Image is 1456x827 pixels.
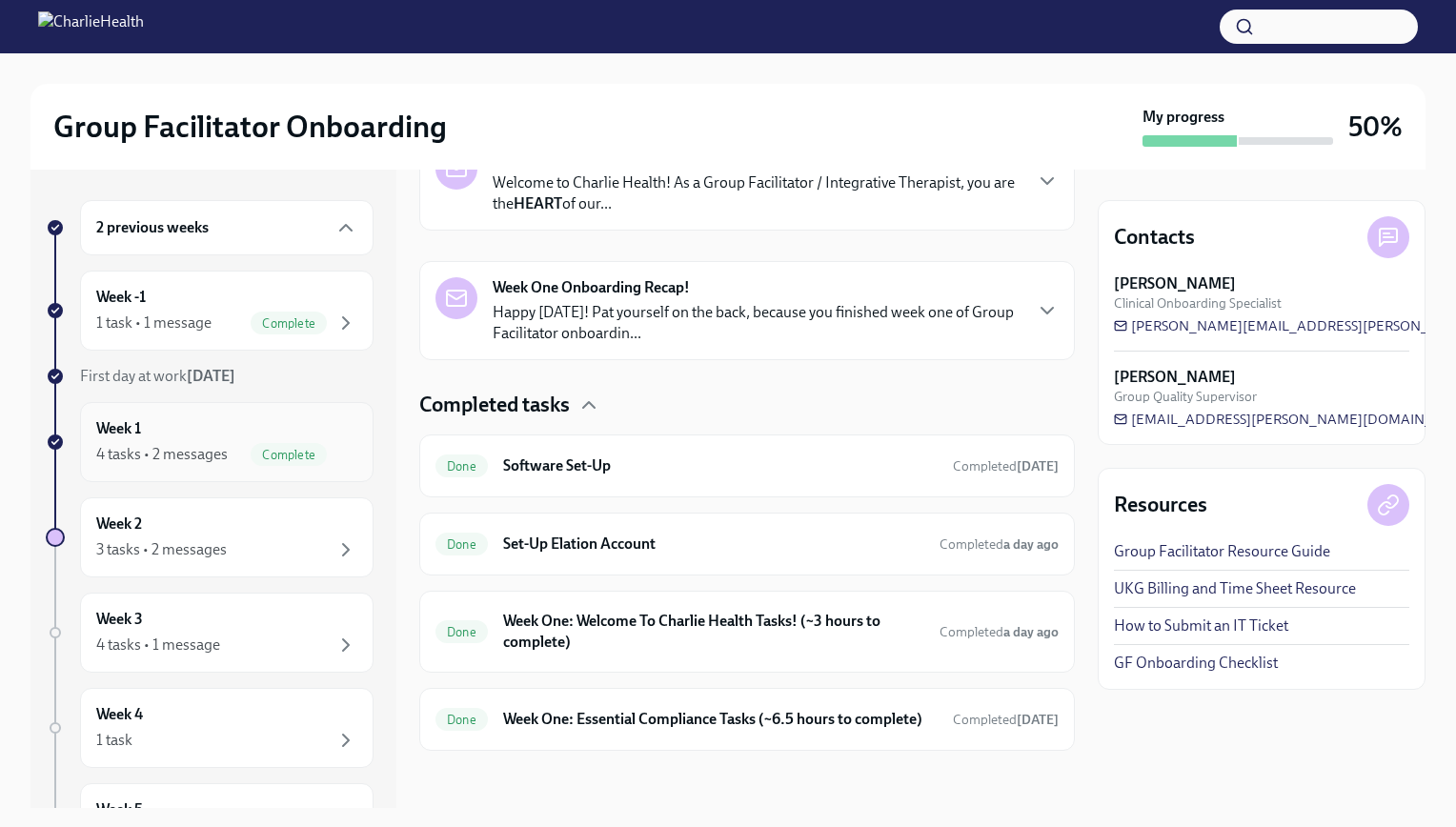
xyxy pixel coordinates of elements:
[493,302,1021,344] p: Happy [DATE]! Pat yourself on the back, because you finished week one of Group Facilitator onboar...
[96,730,132,751] div: 1 task
[940,536,1059,553] span: Completed
[1114,273,1236,294] strong: [PERSON_NAME]
[493,277,690,298] strong: Week One Onboarding Recap!
[435,451,1059,481] a: DoneSoftware Set-UpCompleted[DATE]
[435,529,1059,559] a: DoneSet-Up Elation AccountCompleteda day ago
[96,704,143,725] h6: Week 4
[53,108,447,146] h2: Group Facilitator Onboarding
[953,458,1059,474] span: Completed
[96,287,146,308] h6: Week -1
[1003,624,1059,640] strong: a day ago
[1114,653,1278,674] a: GF Onboarding Checklist
[514,194,562,212] strong: HEART
[953,711,1059,729] span: September 11th, 2025 10:40
[1114,294,1282,313] span: Clinical Onboarding Specialist
[96,799,143,820] h6: Week 5
[435,607,1059,656] a: DoneWeek One: Welcome To Charlie Health Tasks! (~3 hours to complete)Completeda day ago
[503,455,938,476] h6: Software Set-Up
[503,611,924,653] h6: Week One: Welcome To Charlie Health Tasks! (~3 hours to complete)
[1003,536,1059,553] strong: a day ago
[251,448,327,462] span: Complete
[1114,578,1356,599] a: UKG Billing and Time Sheet Resource
[46,366,374,387] a: First day at work[DATE]
[435,625,488,639] span: Done
[940,623,1059,641] span: September 9th, 2025 22:39
[435,704,1059,735] a: DoneWeek One: Essential Compliance Tasks (~6.5 hours to complete)Completed[DATE]
[493,172,1021,214] p: Welcome to Charlie Health! As a Group Facilitator / Integrative Therapist, you are the of our...
[435,713,488,727] span: Done
[187,367,235,385] strong: [DATE]
[1114,541,1330,562] a: Group Facilitator Resource Guide
[940,535,1059,554] span: September 10th, 2025 11:56
[435,537,488,552] span: Done
[419,391,570,419] h4: Completed tasks
[46,497,374,577] a: Week 23 tasks • 2 messages
[503,534,924,555] h6: Set-Up Elation Account
[251,316,327,331] span: Complete
[96,635,220,656] div: 4 tasks • 1 message
[46,593,374,673] a: Week 34 tasks • 1 message
[1017,458,1059,474] strong: [DATE]
[1114,223,1195,252] h4: Contacts
[1114,367,1236,388] strong: [PERSON_NAME]
[46,271,374,351] a: Week -11 task • 1 messageComplete
[419,391,1075,419] div: Completed tasks
[96,444,228,465] div: 4 tasks • 2 messages
[953,457,1059,475] span: September 3rd, 2025 12:52
[940,624,1059,640] span: Completed
[96,217,209,238] h6: 2 previous weeks
[1114,491,1207,519] h4: Resources
[96,609,143,630] h6: Week 3
[435,459,488,474] span: Done
[46,688,374,768] a: Week 41 task
[96,539,227,560] div: 3 tasks • 2 messages
[80,367,235,385] span: First day at work
[1017,712,1059,728] strong: [DATE]
[1114,615,1288,636] a: How to Submit an IT Ticket
[96,418,141,439] h6: Week 1
[46,402,374,482] a: Week 14 tasks • 2 messagesComplete
[1143,107,1224,128] strong: My progress
[503,709,938,730] h6: Week One: Essential Compliance Tasks (~6.5 hours to complete)
[1348,110,1403,144] h3: 50%
[80,200,374,255] div: 2 previous weeks
[38,11,144,42] img: CharlieHealth
[953,712,1059,728] span: Completed
[96,313,212,333] div: 1 task • 1 message
[96,514,142,535] h6: Week 2
[1114,388,1257,406] span: Group Quality Supervisor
